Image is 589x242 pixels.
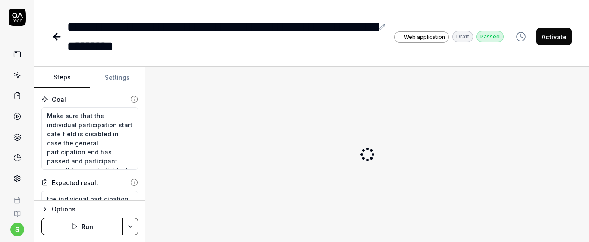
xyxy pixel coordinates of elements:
[41,204,138,214] button: Options
[394,31,449,43] a: Web application
[536,28,572,45] button: Activate
[3,204,31,217] a: Documentation
[511,28,531,45] button: View version history
[41,218,123,235] button: Run
[404,33,445,41] span: Web application
[52,204,138,214] div: Options
[52,178,98,187] div: Expected result
[476,31,504,42] div: Passed
[34,67,90,88] button: Steps
[452,31,473,42] div: Draft
[52,95,66,104] div: Goal
[90,67,145,88] button: Settings
[10,223,24,236] button: s
[3,190,31,204] a: Book a call with us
